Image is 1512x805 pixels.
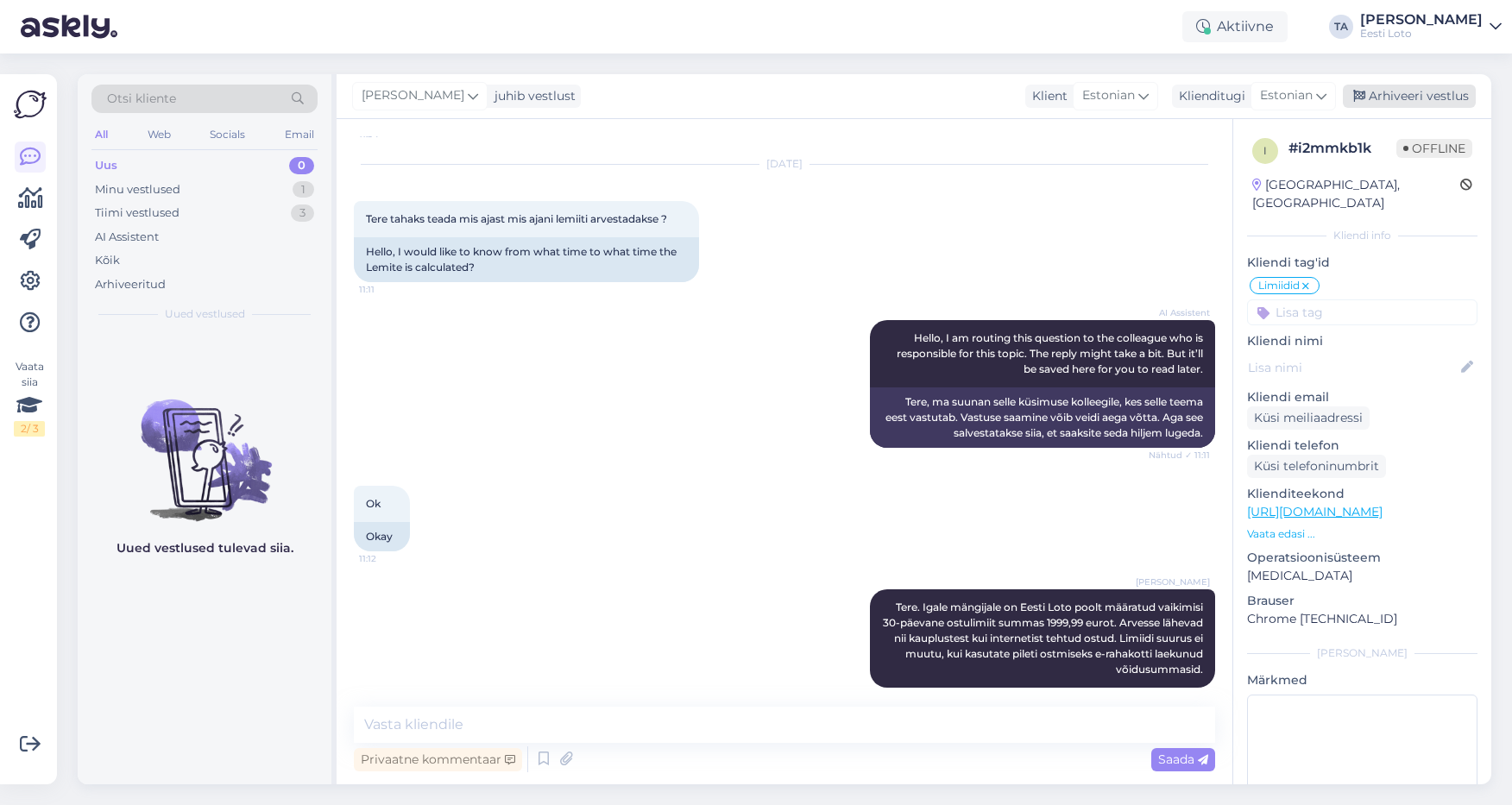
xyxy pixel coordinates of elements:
span: i [1263,144,1267,157]
div: Web [144,123,174,146]
div: [DATE] [354,156,1215,172]
span: Limiidid [1258,280,1300,291]
span: Tere tahaks teada mis ajast mis ajani lemiiti arvestadakse ? [366,212,667,225]
span: [PERSON_NAME] [1136,575,1210,588]
span: Estonian [1082,86,1135,105]
span: 11:12 [359,552,424,565]
div: Vaata siia [14,359,45,437]
div: Email [281,123,318,146]
div: [PERSON_NAME] [1360,13,1483,27]
div: 0 [289,157,314,174]
img: No chats [78,368,331,524]
span: Nähtud ✓ 11:11 [1145,449,1210,462]
span: [PERSON_NAME] [362,86,464,105]
div: Aktiivne [1182,11,1288,42]
input: Lisa tag [1247,299,1477,325]
div: [PERSON_NAME] [1247,645,1477,661]
span: 11:11 [359,283,424,296]
div: Klient [1025,87,1068,105]
span: Ok [366,497,381,510]
div: Minu vestlused [95,181,180,198]
p: Uued vestlused tulevad siia. [117,539,293,557]
p: Märkmed [1247,671,1477,689]
span: Tere. Igale mängijale on Eesti Loto poolt määratud vaikimisi 30-päevane ostulimiit summas 1999,99... [883,601,1206,676]
div: AI Assistent [95,229,159,246]
p: Kliendi nimi [1247,332,1477,350]
div: Privaatne kommentaar [354,748,522,771]
div: Socials [206,123,249,146]
div: Tere, ma suunan selle küsimuse kolleegile, kes selle teema eest vastutab. Vastuse saamine võib ve... [870,387,1215,448]
span: AI Assistent [1145,306,1210,319]
div: # i2mmkb1k [1288,138,1396,159]
p: Vaata edasi ... [1247,526,1477,542]
a: [PERSON_NAME]Eesti Loto [1360,13,1502,41]
p: Kliendi telefon [1247,437,1477,455]
p: [MEDICAL_DATA] [1247,567,1477,585]
div: Kliendi info [1247,228,1477,243]
div: Okay [354,522,410,551]
div: 3 [291,204,314,222]
p: Chrome [TECHNICAL_ID] [1247,610,1477,628]
span: Uued vestlused [165,306,245,322]
span: Saada [1158,752,1208,767]
span: Hello, I am routing this question to the colleague who is responsible for this topic. The reply m... [897,331,1206,375]
p: Brauser [1247,592,1477,610]
div: Kõik [95,252,120,269]
div: All [91,123,111,146]
span: Offline [1396,139,1472,158]
div: Küsi telefoninumbrit [1247,455,1386,478]
div: Arhiveeritud [95,276,166,293]
span: Estonian [1260,86,1313,105]
div: Küsi meiliaadressi [1247,406,1370,430]
p: Operatsioonisüsteem [1247,549,1477,567]
span: 11:20 [1145,689,1210,701]
p: Kliendi email [1247,388,1477,406]
div: 2 / 3 [14,421,45,437]
a: [URL][DOMAIN_NAME] [1247,504,1383,519]
div: [GEOGRAPHIC_DATA], [GEOGRAPHIC_DATA] [1252,176,1460,212]
div: Uus [95,157,117,174]
div: Eesti Loto [1360,27,1483,41]
div: Klienditugi [1172,87,1245,105]
div: Hello, I would like to know from what time to what time the Lemite is calculated? [354,237,699,282]
div: Tiimi vestlused [95,204,180,222]
div: TA [1329,15,1353,39]
span: Otsi kliente [107,90,176,108]
p: Klienditeekond [1247,485,1477,503]
div: juhib vestlust [488,87,576,105]
img: Askly Logo [14,88,47,121]
div: Arhiveeri vestlus [1343,85,1476,108]
input: Lisa nimi [1248,358,1458,377]
p: Kliendi tag'id [1247,254,1477,272]
div: 1 [293,181,314,198]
